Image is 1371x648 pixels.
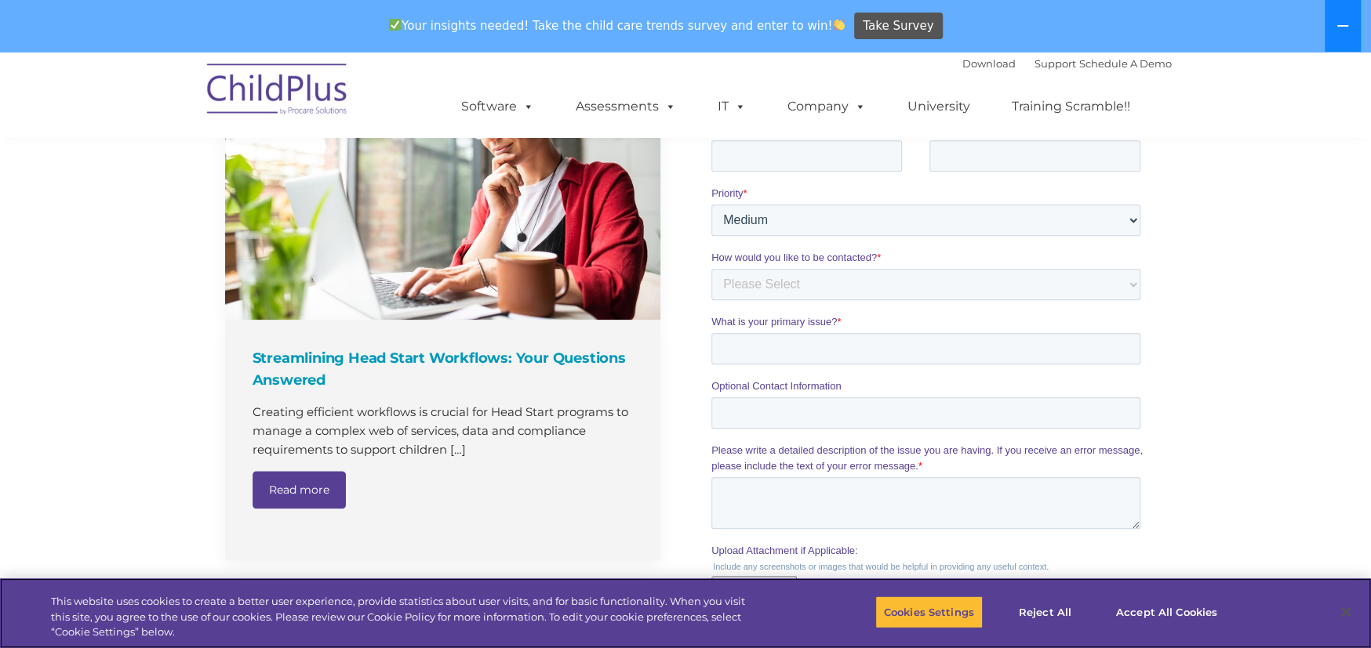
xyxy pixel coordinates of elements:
[382,10,852,41] span: Your insights needed! Take the child care trends survey and enter to win!
[51,594,754,640] div: This website uses cookies to create a better user experience, provide statistics about user visit...
[996,91,1146,122] a: Training Scramble!!
[199,52,356,131] img: ChildPlus by Procare Solutions
[962,57,1016,70] a: Download
[253,471,346,509] a: Read more
[702,91,762,122] a: IT
[253,347,637,391] h4: Streamlining Head Start Workflows: Your Questions Answered
[389,19,401,31] img: ✅
[772,91,882,122] a: Company
[854,13,943,40] a: Take Survey
[875,596,983,628] button: Cookies Settings
[1035,57,1076,70] a: Support
[1079,57,1172,70] a: Schedule A Demo
[962,57,1172,70] font: |
[833,19,845,31] img: 👏
[445,91,550,122] a: Software
[1107,596,1226,628] button: Accept All Cookies
[892,91,986,122] a: University
[1329,595,1363,629] button: Close
[560,91,692,122] a: Assessments
[253,403,637,459] p: Creating efficient workflows is crucial for Head Start programs to manage a complex web of servic...
[996,596,1094,628] button: Reject All
[863,13,933,40] span: Take Survey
